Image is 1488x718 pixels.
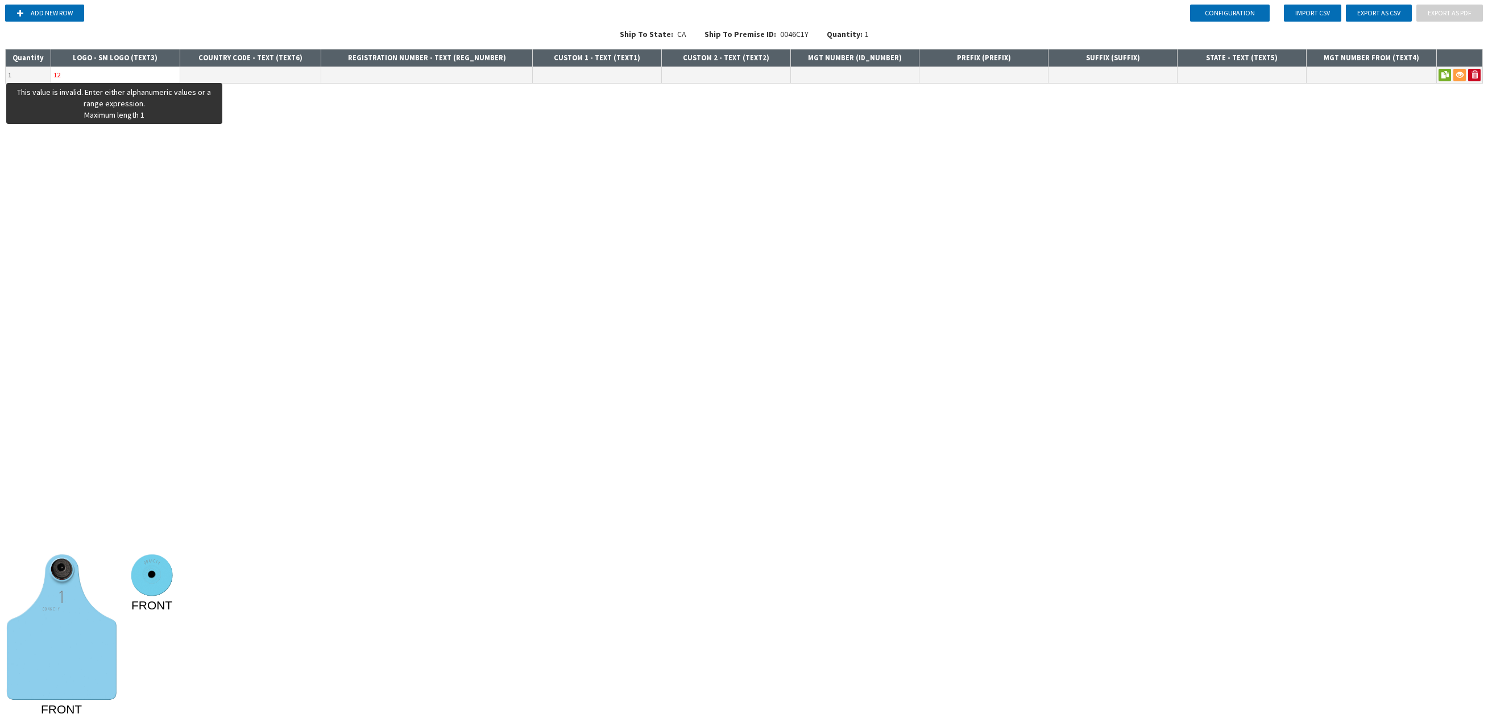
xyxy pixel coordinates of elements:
tspan: FRONT [41,703,82,716]
tspan: Y [58,606,60,612]
div: This value is invalid. Enter either alphanumeric values or a range expression. Maximum length 1 [6,83,222,124]
span: Quantity: [827,29,863,39]
button: Import CSV [1284,5,1341,22]
tspan: 1 [58,584,65,608]
th: CUSTOM 2 - TEXT ( TEXT2 ) [662,49,791,67]
div: CA [611,28,695,47]
th: SUFFIX ( SUFFIX ) [1048,49,1178,67]
tspan: FRONT [131,599,172,612]
span: Ship To Premise ID: [704,29,776,39]
th: REGISTRATION NUMBER - TEXT ( REG_NUMBER ) [321,49,533,67]
th: PREFIX ( PREFIX ) [919,49,1048,67]
div: 1 [827,28,869,40]
tspan: Y [157,560,161,566]
th: MGT NUMBER FROM ( TEXT4 ) [1306,49,1436,67]
th: COUNTRY CODE - TEXT ( TEXT6 ) [180,49,321,67]
div: 0046C1Y [695,28,818,47]
button: Add new row [5,5,84,22]
button: Export as CSV [1346,5,1412,22]
th: Quantity [6,49,51,67]
th: LOGO - SM LOGO ( TEXT3 ) [51,49,180,67]
th: CUSTOM 1 - TEXT ( TEXT1 ) [533,49,662,67]
th: STATE - TEXT ( TEXT5 ) [1177,49,1306,67]
th: MGT NUMBER ( ID_NUMBER ) [790,49,919,67]
tspan: 0046C1 [143,558,159,565]
button: Configuration [1190,5,1270,22]
tspan: 0046C1 [43,606,58,612]
span: Ship To State: [620,29,673,39]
